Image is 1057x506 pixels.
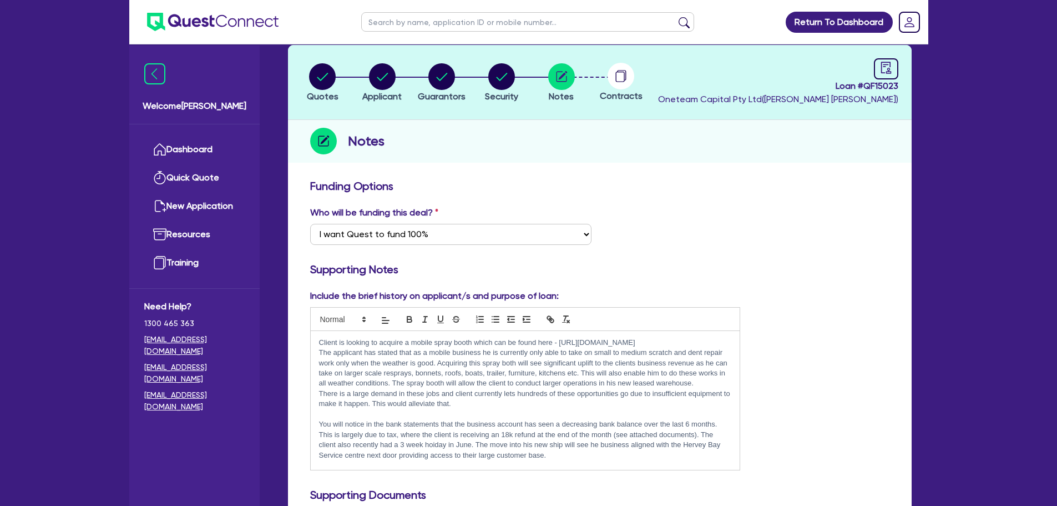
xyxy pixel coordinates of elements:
a: Resources [144,221,245,249]
img: quest-connect-logo-blue [147,13,279,31]
button: Security [484,63,519,104]
span: Notes [549,91,574,102]
h3: Supporting Documents [310,488,889,502]
span: Welcome [PERSON_NAME] [143,99,246,113]
a: [EMAIL_ADDRESS][DOMAIN_NAME] [144,334,245,357]
img: training [153,256,166,269]
a: [EMAIL_ADDRESS][DOMAIN_NAME] [144,389,245,413]
p: Client is looking to acquire a mobile spray booth which can be found here - [URL][DOMAIN_NAME] [319,338,732,348]
h2: Notes [348,131,385,151]
a: Training [144,249,245,277]
p: You will notice in the bank statements that the business account has seen a decreasing bank balan... [319,419,732,460]
p: The applicant has stated that as a mobile business he is currently only able to take on small to ... [319,348,732,389]
span: Contracts [600,91,643,101]
img: step-icon [310,128,337,154]
a: Dropdown toggle [895,8,924,37]
span: Loan # QF15023 [658,79,898,93]
a: Quick Quote [144,164,245,192]
a: audit [874,58,898,79]
img: new-application [153,199,166,213]
span: Applicant [362,91,402,102]
span: 1300 465 363 [144,318,245,329]
span: Guarantors [418,91,466,102]
img: resources [153,228,166,241]
p: There is a large demand in these jobs and client currently lets hundreds of these opportunities g... [319,389,732,409]
label: Who will be funding this deal? [310,206,438,219]
span: Oneteam Capital Pty Ltd ( [PERSON_NAME] [PERSON_NAME] ) [658,94,898,104]
span: Quotes [307,91,338,102]
a: New Application [144,192,245,221]
button: Notes [548,63,575,104]
a: Return To Dashboard [786,12,893,33]
label: Include the brief history on applicant/s and purpose of loan: [310,289,559,303]
span: audit [880,62,892,74]
a: Dashboard [144,136,245,164]
span: Need Help? [144,300,245,313]
img: quick-quote [153,171,166,184]
button: Quotes [306,63,339,104]
h3: Supporting Notes [310,263,889,276]
a: [EMAIL_ADDRESS][DOMAIN_NAME] [144,362,245,385]
button: Guarantors [417,63,466,104]
span: Security [485,91,518,102]
img: icon-menu-close [144,63,165,84]
button: Applicant [362,63,402,104]
input: Search by name, application ID or mobile number... [361,12,694,32]
h3: Funding Options [310,179,889,193]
